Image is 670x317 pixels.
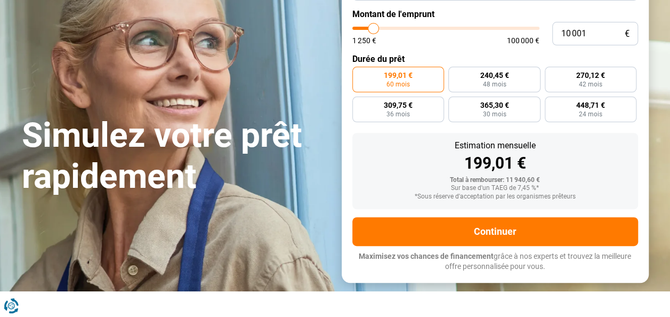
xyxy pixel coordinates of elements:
div: Estimation mensuelle [361,141,629,150]
h1: Simulez votre prêt rapidement [22,115,329,197]
span: 309,75 € [384,101,413,109]
label: Durée du prêt [352,54,638,64]
p: grâce à nos experts et trouvez la meilleure offre personnalisée pour vous. [352,251,638,272]
span: 100 000 € [507,37,539,44]
span: 240,45 € [480,72,508,79]
span: Maximisez vos chances de financement [359,252,494,260]
span: 24 mois [579,111,602,117]
span: € [625,29,629,38]
span: 30 mois [482,111,506,117]
label: Montant de l'emprunt [352,9,638,19]
span: 36 mois [386,111,410,117]
span: 199,01 € [384,72,413,79]
span: 448,71 € [576,101,605,109]
span: 365,30 € [480,101,508,109]
div: *Sous réserve d'acceptation par les organismes prêteurs [361,193,629,201]
span: 270,12 € [576,72,605,79]
span: 1 250 € [352,37,376,44]
span: 60 mois [386,81,410,88]
span: 48 mois [482,81,506,88]
div: Total à rembourser: 11 940,60 € [361,177,629,184]
button: Continuer [352,217,638,246]
div: Sur base d'un TAEG de 7,45 %* [361,185,629,192]
div: 199,01 € [361,155,629,171]
span: 42 mois [579,81,602,88]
